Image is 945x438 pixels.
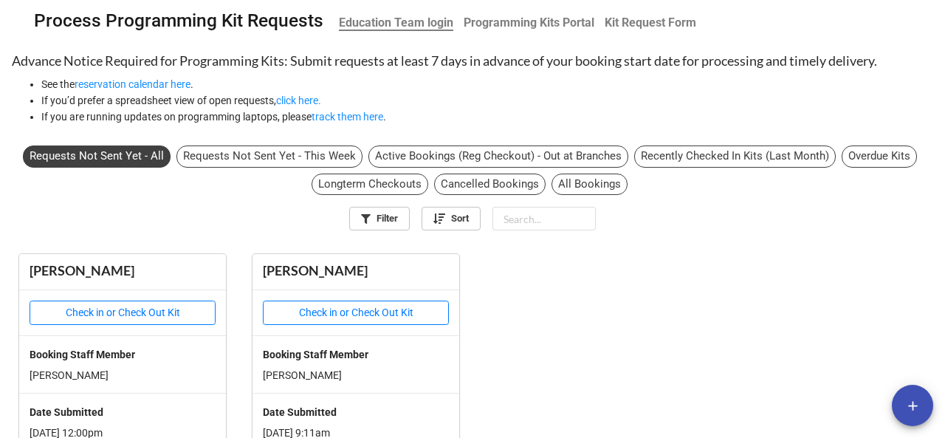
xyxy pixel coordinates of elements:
li: If you’d prefer a spreadsheet view of open requests, [41,92,933,109]
b: Date Submitted [30,406,103,418]
a: Programming Kits Portal [458,8,599,37]
a: click here. [276,95,321,106]
div: Overdue Kits [842,146,917,168]
button: Check in or Check Out Kit [263,301,449,326]
button: add [892,385,933,426]
div: Cancelled Bookings [434,174,546,196]
a: Filter [349,207,410,230]
b: Date Submitted [263,406,337,418]
button: Check in or Check Out Kit [30,301,216,326]
b: Programming Kits Portal [464,16,594,30]
a: reservation calendar here [75,78,190,90]
h3: Advance Notice Required for Programming Kits: Submit requests at least 7 days in advance of your ... [12,52,933,69]
b: Education Team login [339,16,453,31]
div: Recently Checked In Kits (Last Month) [634,146,836,168]
div: Active Bookings (Reg Checkout) - Out at Branches [368,146,628,168]
div: Requests Not Sent Yet - This Week [176,146,362,168]
input: Search... [492,207,596,230]
div: Process Programming Kit Requests [34,12,323,30]
div: Requests Not Sent Yet - All [23,146,171,168]
a: Sort [422,207,481,230]
a: Education Team login [334,8,458,37]
div: [PERSON_NAME] [30,262,216,279]
a: track them here [312,111,383,123]
b: Kit Request Form [605,16,696,30]
li: See the . [41,76,933,92]
p: [PERSON_NAME] [263,368,449,383]
div: [PERSON_NAME] [263,262,449,279]
div: All Bookings [551,174,628,196]
b: Booking Staff Member [30,349,135,360]
b: Booking Staff Member [263,349,368,360]
div: Longterm Checkouts [312,174,428,196]
p: [PERSON_NAME] [30,368,216,383]
li: If you are running updates on programming laptops, please . [41,109,933,125]
a: Kit Request Form [599,8,701,37]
